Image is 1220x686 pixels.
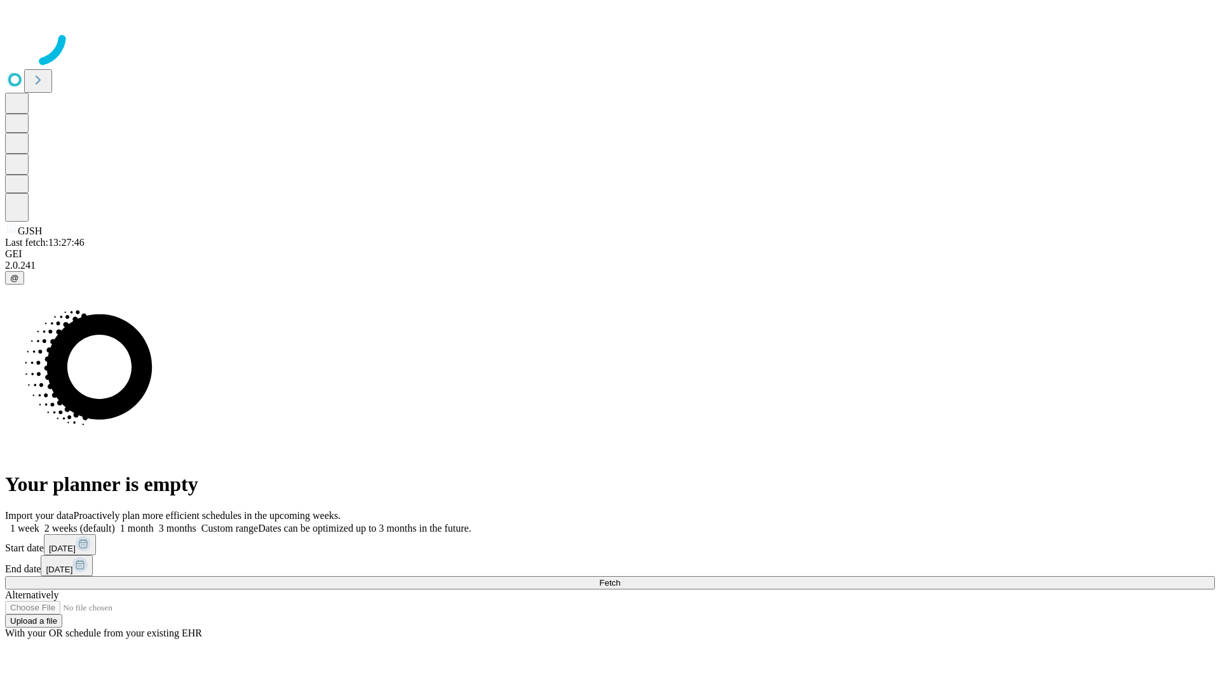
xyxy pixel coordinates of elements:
[41,555,93,576] button: [DATE]
[120,523,154,534] span: 1 month
[10,523,39,534] span: 1 week
[5,248,1215,260] div: GEI
[5,510,74,521] span: Import your data
[10,273,19,283] span: @
[5,473,1215,496] h1: Your planner is empty
[5,260,1215,271] div: 2.0.241
[159,523,196,534] span: 3 months
[258,523,471,534] span: Dates can be optimized up to 3 months in the future.
[44,534,96,555] button: [DATE]
[5,271,24,285] button: @
[5,534,1215,555] div: Start date
[201,523,258,534] span: Custom range
[5,576,1215,589] button: Fetch
[5,589,58,600] span: Alternatively
[46,565,72,574] span: [DATE]
[5,237,85,248] span: Last fetch: 13:27:46
[44,523,115,534] span: 2 weeks (default)
[5,555,1215,576] div: End date
[49,544,76,553] span: [DATE]
[5,614,62,628] button: Upload a file
[18,225,42,236] span: GJSH
[5,628,202,638] span: With your OR schedule from your existing EHR
[74,510,341,521] span: Proactively plan more efficient schedules in the upcoming weeks.
[599,578,620,588] span: Fetch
